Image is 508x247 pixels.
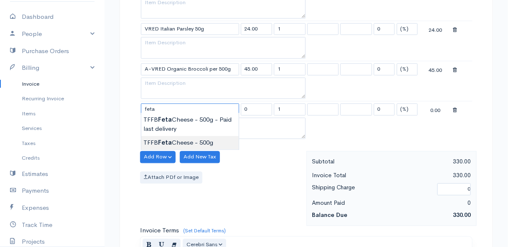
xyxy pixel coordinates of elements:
[140,171,202,183] label: Attach PDf or Image
[141,63,239,75] input: Item Name
[391,198,475,208] div: 0
[453,211,471,219] span: 330.00
[391,170,475,181] div: 330.00
[420,64,452,74] div: 45.00
[308,156,392,167] div: Subtotal
[180,151,220,163] button: Add New Tax
[308,198,392,208] div: Amount Paid
[420,104,452,115] div: 0.00
[158,115,172,123] strong: Feta
[312,211,348,219] strong: Balance Due
[141,23,239,35] input: Item Name
[140,151,176,163] button: Add Row
[140,226,179,235] label: Invoice Terms
[141,136,239,150] div: TFFB Cheese - 500g
[420,24,452,34] div: 24.00
[391,156,475,167] div: 330.00
[183,227,226,234] a: (Set Default Terms)
[141,113,239,136] div: TFFB Cheese - 500g - Paid last delivery
[308,170,392,181] div: Invoice Total
[308,182,434,196] div: Shipping Charge
[141,103,239,115] input: Item Name
[158,138,172,146] strong: Feta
